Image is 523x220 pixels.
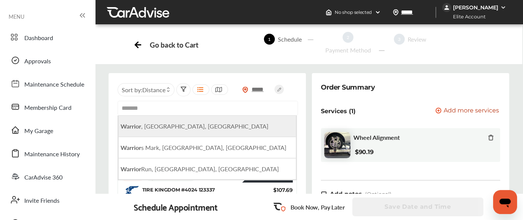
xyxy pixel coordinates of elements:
[24,80,84,90] span: Maintenance Schedule
[7,27,88,47] a: Dashboard
[7,97,88,117] a: Membership Card
[7,144,88,163] a: Maintenance History
[443,108,499,115] span: Add more services
[24,150,80,159] span: Maintenance History
[24,33,53,43] span: Dashboard
[24,173,63,183] span: CarAdvise 360
[353,134,400,141] span: Wheel Alignment
[343,32,353,43] span: 2
[443,13,491,21] span: Elite Account
[264,34,275,45] span: 1
[121,122,268,130] span: , [GEOGRAPHIC_DATA], [GEOGRAPHIC_DATA]
[405,35,429,43] div: Review
[322,46,374,54] div: Payment Method
[453,4,498,11] div: [PERSON_NAME]
[375,9,381,15] img: header-down-arrow.9dd2ce7d.svg
[394,34,405,45] span: 3
[24,196,60,206] span: Invite Friends
[326,9,332,15] img: header-home-logo.8d720a4f.svg
[121,122,141,130] b: Warrior
[365,191,392,198] span: (Optional)
[134,202,218,212] div: Schedule Appointment
[330,190,362,198] span: Add notes
[435,108,500,115] a: Add more services
[277,193,293,199] span: $118.46
[7,167,88,186] a: CarAdvise 360
[150,40,198,49] div: Go back to Cart
[242,87,248,93] img: location_vector_orange.38f05af8.svg
[121,143,286,152] span: s Mark, [GEOGRAPHIC_DATA], [GEOGRAPHIC_DATA]
[321,191,327,197] img: note-icon.db9493fa.svg
[275,35,305,43] div: Schedule
[7,74,88,93] a: Maintenance Schedule
[355,148,373,156] b: $90.19
[7,190,88,210] a: Invite Friends
[324,132,350,158] img: wheel-alignment-thumb.jpg
[321,108,356,115] p: Services (1)
[142,192,246,199] span: [STREET_ADDRESS] , Davie , FL 33325 -
[24,103,72,113] span: Membership Card
[225,192,246,199] span: 2.75 miles
[7,120,88,140] a: My Garage
[142,85,165,94] span: Distance
[24,126,53,136] span: My Garage
[335,9,372,15] span: No shop selected
[500,4,506,10] img: WGsFRI8htEPBVLJbROoPRyZpYNWhNONpIPPETTm6eUC0GeLEiAAAAAElFTkSuQmCC
[435,108,499,115] button: Add more services
[291,203,345,211] p: Book Now, Pay Later
[121,143,141,152] b: Warrior
[7,51,88,70] a: Approvals
[9,13,24,19] span: MENU
[121,165,279,173] span: Run, [GEOGRAPHIC_DATA], [GEOGRAPHIC_DATA]
[122,85,165,94] span: Sort by :
[248,187,293,193] span: $107.69
[442,3,451,12] img: jVpblrzwTbfkPYzPPzSLxeg0AAAAASUVORK5CYII=
[493,190,517,214] iframe: Button to launch messaging window
[24,57,51,66] span: Approvals
[124,186,139,199] img: logo-goodyear.png
[121,165,141,173] b: Warrior
[142,187,215,193] span: TIRE KINGDOM #4024 123337
[321,82,375,93] div: Order Summary
[393,9,399,15] img: location_vector.a44bc228.svg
